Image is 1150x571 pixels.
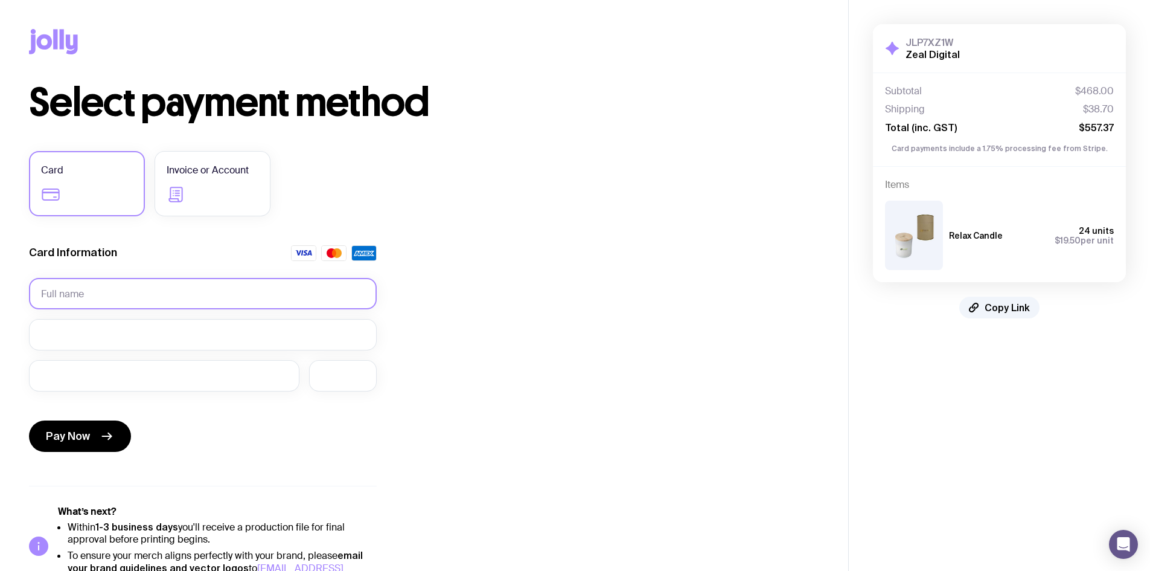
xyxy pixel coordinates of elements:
h3: Relax Candle [949,231,1003,240]
span: $38.70 [1083,103,1114,115]
p: Card payments include a 1.75% processing fee from Stripe. [885,143,1114,154]
span: Card [41,163,63,178]
h3: JLP7XZ1W [906,36,960,48]
iframe: Secure expiration date input frame [41,370,287,381]
span: per unit [1055,236,1114,245]
h5: What’s next? [58,506,377,518]
button: Copy Link [959,297,1040,318]
div: Open Intercom Messenger [1109,530,1138,559]
input: Full name [29,278,377,309]
li: Within you'll receive a production file for final approval before printing begins. [68,521,377,546]
span: $19.50 [1055,236,1081,245]
span: 24 units [1079,226,1114,236]
span: Total (inc. GST) [885,121,957,134]
span: Invoice or Account [167,163,249,178]
span: Pay Now [46,429,90,444]
span: $468.00 [1075,85,1114,97]
h2: Zeal Digital [906,48,960,60]
h1: Select payment method [29,83,819,122]
h4: Items [885,179,1114,191]
strong: 1-3 business days [95,521,178,532]
iframe: Secure card number input frame [41,329,365,340]
span: Shipping [885,103,925,115]
span: Copy Link [985,302,1030,314]
label: Card Information [29,245,117,260]
button: Pay Now [29,421,131,452]
span: $557.37 [1079,121,1114,134]
span: Subtotal [885,85,922,97]
iframe: Secure CVC input frame [321,370,365,381]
